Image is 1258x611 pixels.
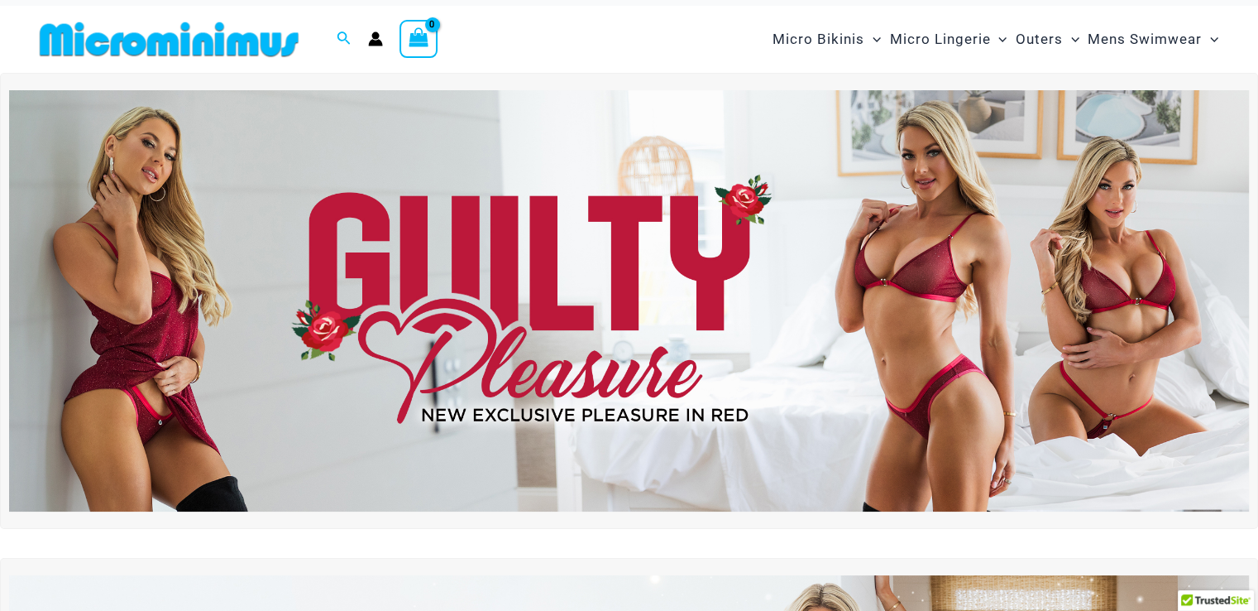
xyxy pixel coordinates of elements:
span: Menu Toggle [990,18,1007,60]
span: Mens Swimwear [1088,18,1202,60]
span: Outers [1016,18,1063,60]
span: Menu Toggle [1063,18,1079,60]
img: MM SHOP LOGO FLAT [33,21,305,58]
a: Account icon link [368,31,383,46]
span: Menu Toggle [1202,18,1218,60]
a: View Shopping Cart, empty [399,20,438,58]
a: Search icon link [337,29,352,50]
img: Guilty Pleasures Red Lingerie [9,90,1249,512]
span: Micro Bikinis [772,18,864,60]
span: Micro Lingerie [889,18,990,60]
a: Micro BikinisMenu ToggleMenu Toggle [768,14,885,65]
a: OutersMenu ToggleMenu Toggle [1012,14,1083,65]
a: Mens SwimwearMenu ToggleMenu Toggle [1083,14,1222,65]
a: Micro LingerieMenu ToggleMenu Toggle [885,14,1011,65]
span: Menu Toggle [864,18,881,60]
nav: Site Navigation [766,12,1225,67]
